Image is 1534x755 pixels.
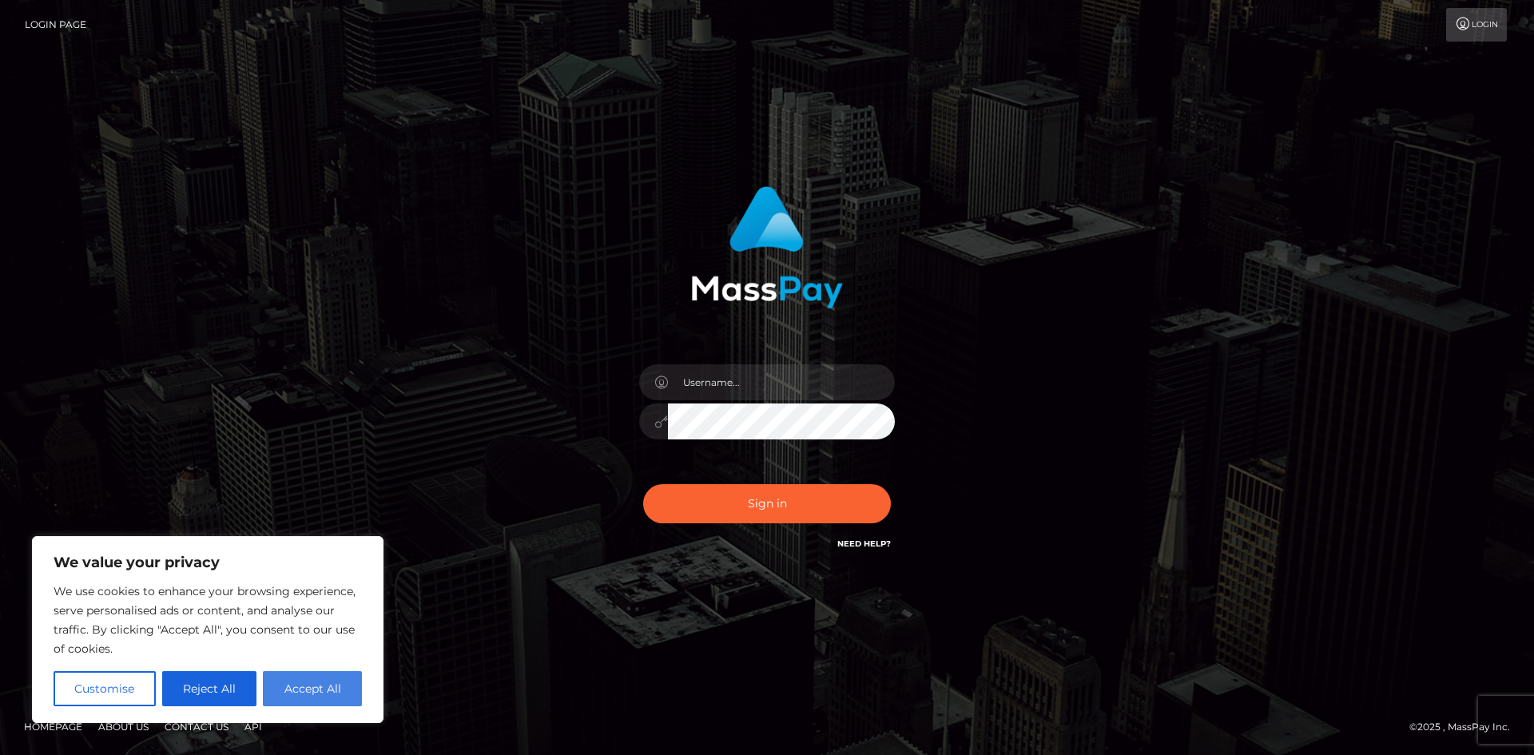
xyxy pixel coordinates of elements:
[668,364,895,400] input: Username...
[1446,8,1507,42] a: Login
[54,671,156,706] button: Customise
[18,714,89,739] a: Homepage
[263,671,362,706] button: Accept All
[54,582,362,658] p: We use cookies to enhance your browsing experience, serve personalised ads or content, and analys...
[92,714,155,739] a: About Us
[158,714,235,739] a: Contact Us
[238,714,268,739] a: API
[25,8,86,42] a: Login Page
[1409,718,1522,736] div: © 2025 , MassPay Inc.
[837,538,891,549] a: Need Help?
[32,536,383,723] div: We value your privacy
[643,484,891,523] button: Sign in
[54,553,362,572] p: We value your privacy
[691,186,843,308] img: MassPay Login
[162,671,257,706] button: Reject All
